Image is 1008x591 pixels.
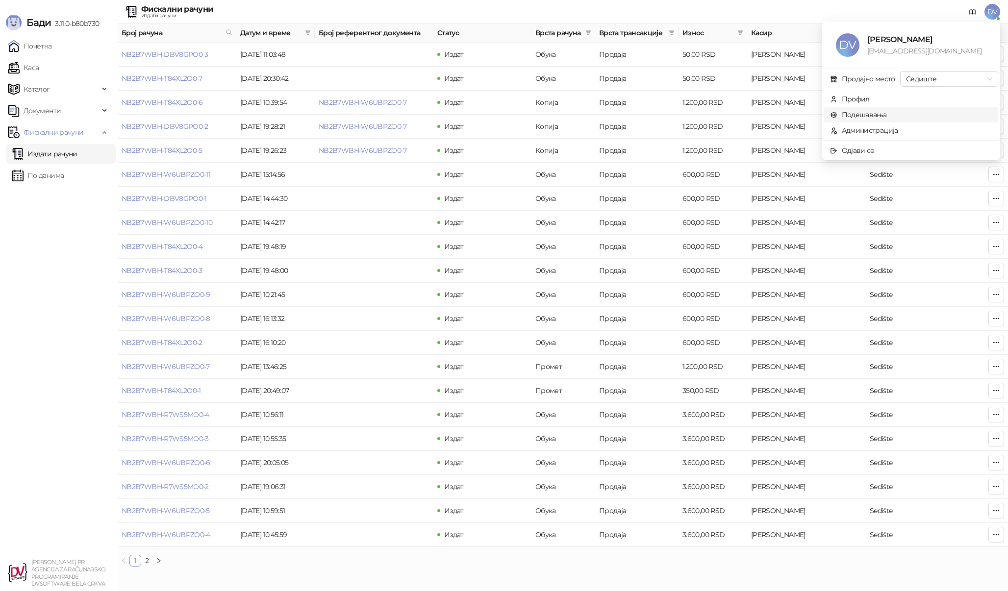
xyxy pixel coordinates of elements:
[679,211,747,235] td: 600,00 RSD
[303,25,313,40] span: filter
[444,314,464,323] span: Издат
[122,434,209,443] a: NB2B7WBH-R7WS5MO0-3
[319,122,407,131] a: NB2B7WBH-W6UBPZO0-7
[444,482,464,491] span: Издат
[747,307,866,331] td: Dejan Velimirović
[751,27,852,38] span: Касир
[236,163,315,187] td: [DATE] 15:14:56
[122,338,202,347] a: NB2B7WBH-T84XL2O0-2
[595,235,679,259] td: Продаја
[122,362,210,371] a: NB2B7WBH-W6UBPZO0-7
[595,163,679,187] td: Продаја
[747,475,866,499] td: Dejan Velimirović
[747,427,866,451] td: Dejan Velimirović
[236,331,315,355] td: [DATE] 16:10:20
[118,235,236,259] td: NB2B7WBH-T84XL2O0-4
[433,24,531,43] th: Статус
[236,43,315,67] td: [DATE] 11:03:48
[121,558,126,564] span: left
[747,211,866,235] td: Dejan Velimirović
[444,338,464,347] span: Издат
[118,43,236,67] td: NB2B7WBH-DBV8GPO0-3
[531,163,595,187] td: Обука
[531,91,595,115] td: Копија
[444,362,464,371] span: Издат
[531,24,595,43] th: Врста рачуна
[866,451,984,475] td: Sedište
[531,235,595,259] td: Обука
[747,139,866,163] td: Dejan Velimirović
[595,499,679,523] td: Продаја
[747,523,866,547] td: Dejan Velimirović
[679,523,747,547] td: 3.600,00 RSD
[531,67,595,91] td: Обука
[122,386,201,395] a: NB2B7WBH-T84XL2O0-1
[236,427,315,451] td: [DATE] 10:55:35
[444,434,464,443] span: Издат
[122,266,202,275] a: NB2B7WBH-T84XL2O0-3
[747,379,866,403] td: Dejan Velimirović
[531,259,595,283] td: Обука
[122,482,209,491] a: NB2B7WBH-R7WS5MO0-2
[444,98,464,107] span: Издат
[679,451,747,475] td: 3.600,00 RSD
[866,403,984,427] td: Sedište
[679,307,747,331] td: 600,00 RSD
[236,403,315,427] td: [DATE] 10:56:11
[866,187,984,211] td: Sedište
[118,211,236,235] td: NB2B7WBH-W6UBPZO0-10
[240,27,301,38] span: Датум и време
[866,427,984,451] td: Sedište
[679,91,747,115] td: 1.200,00 RSD
[236,259,315,283] td: [DATE] 19:48:00
[236,379,315,403] td: [DATE] 20:49:07
[747,115,866,139] td: Dejan Velimirović
[118,555,129,566] button: left
[531,499,595,523] td: Обука
[24,123,83,142] span: Фискални рачуни
[122,50,208,59] a: NB2B7WBH-DBV8GPO0-3
[118,259,236,283] td: NB2B7WBH-T84XL2O0-3
[867,33,986,46] div: [PERSON_NAME]
[747,67,866,91] td: Dejan Velimirović
[866,259,984,283] td: Sedište
[595,283,679,307] td: Продаја
[595,355,679,379] td: Продаја
[236,115,315,139] td: [DATE] 19:28:21
[444,194,464,203] span: Издат
[122,458,210,467] a: NB2B7WBH-W6UBPZO0-6
[51,19,99,28] span: 3.11.0-b80b730
[679,283,747,307] td: 600,00 RSD
[153,555,165,566] li: Следећа страна
[866,163,984,187] td: Sedište
[315,24,433,43] th: Број референтног документа
[236,451,315,475] td: [DATE] 20:05:05
[906,72,992,86] span: Седиште
[444,530,464,539] span: Издат
[531,403,595,427] td: Обука
[531,331,595,355] td: Обука
[118,67,236,91] td: NB2B7WBH-T84XL2O0-7
[595,475,679,499] td: Продаја
[444,458,464,467] span: Издат
[531,475,595,499] td: Обука
[236,235,315,259] td: [DATE] 19:48:19
[122,410,209,419] a: NB2B7WBH-R7WS5MO0-4
[236,211,315,235] td: [DATE] 14:42:17
[747,355,866,379] td: Dejan Velimirović
[595,43,679,67] td: Продаја
[747,259,866,283] td: Dejan Velimirović
[965,4,981,20] a: Документација
[679,499,747,523] td: 3.600,00 RSD
[531,355,595,379] td: Промет
[141,5,213,13] div: Фискални рачуни
[122,218,212,227] a: NB2B7WBH-W6UBPZO0-10
[867,46,986,56] div: [EMAIL_ADDRESS][DOMAIN_NAME]
[122,314,210,323] a: NB2B7WBH-W6UBPZO0-8
[984,4,1000,20] span: DV
[24,101,61,121] span: Документи
[679,427,747,451] td: 3.600,00 RSD
[153,555,165,566] button: right
[122,122,208,131] a: NB2B7WBH-DBV8GPO0-2
[866,307,984,331] td: Sedište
